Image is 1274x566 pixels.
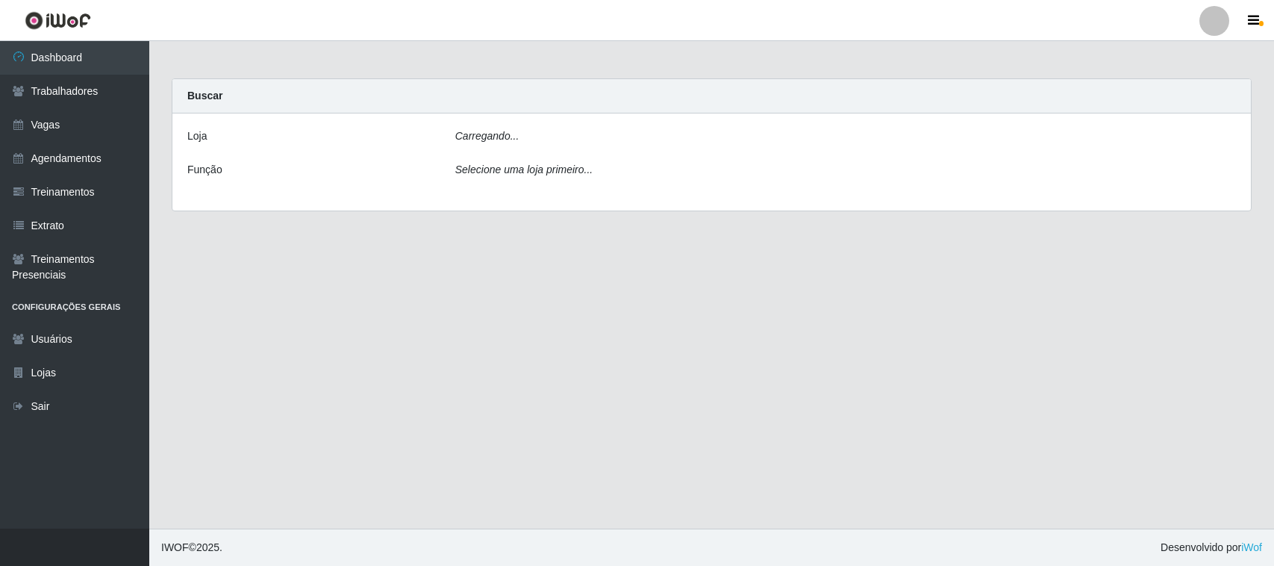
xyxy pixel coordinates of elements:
span: Desenvolvido por [1161,540,1262,556]
img: CoreUI Logo [25,11,91,30]
i: Carregando... [455,130,519,142]
label: Loja [187,128,207,144]
strong: Buscar [187,90,222,102]
label: Função [187,162,222,178]
i: Selecione uma loja primeiro... [455,164,593,175]
span: © 2025 . [161,540,222,556]
span: IWOF [161,541,189,553]
a: iWof [1241,541,1262,553]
